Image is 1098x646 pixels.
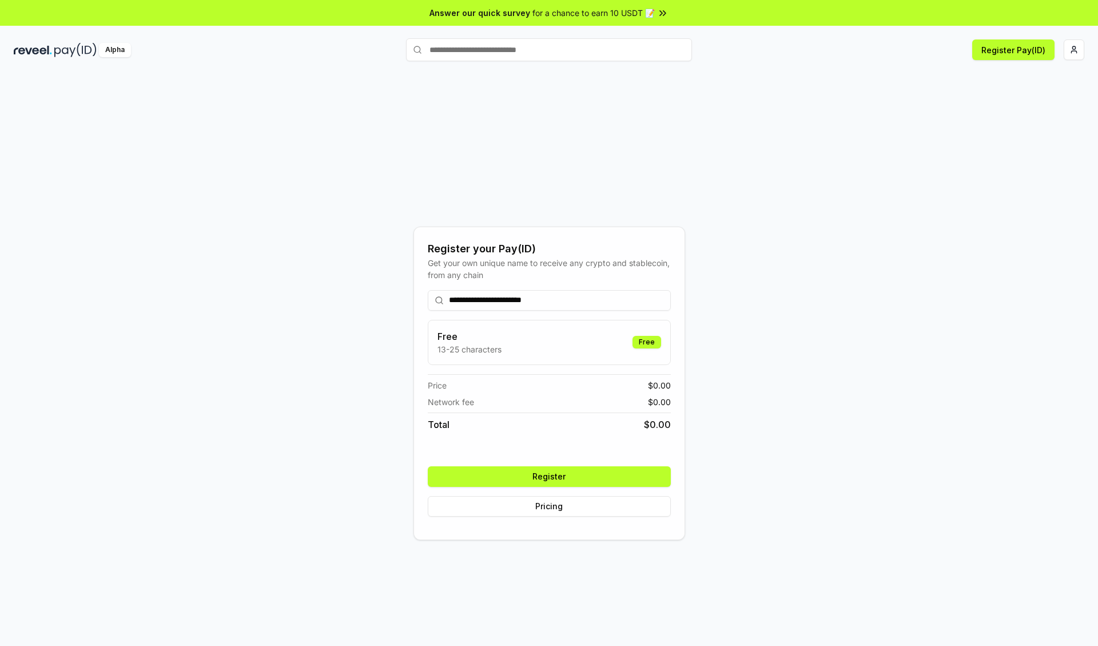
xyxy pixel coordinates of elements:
[972,39,1055,60] button: Register Pay(ID)
[437,330,502,343] h3: Free
[428,396,474,408] span: Network fee
[428,379,447,391] span: Price
[428,257,671,281] div: Get your own unique name to receive any crypto and stablecoin, from any chain
[648,379,671,391] span: $ 0.00
[632,336,661,348] div: Free
[54,43,97,57] img: pay_id
[428,496,671,517] button: Pricing
[428,241,671,257] div: Register your Pay(ID)
[429,7,530,19] span: Answer our quick survey
[428,418,449,431] span: Total
[14,43,52,57] img: reveel_dark
[644,418,671,431] span: $ 0.00
[99,43,131,57] div: Alpha
[648,396,671,408] span: $ 0.00
[428,466,671,487] button: Register
[437,343,502,355] p: 13-25 characters
[532,7,655,19] span: for a chance to earn 10 USDT 📝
